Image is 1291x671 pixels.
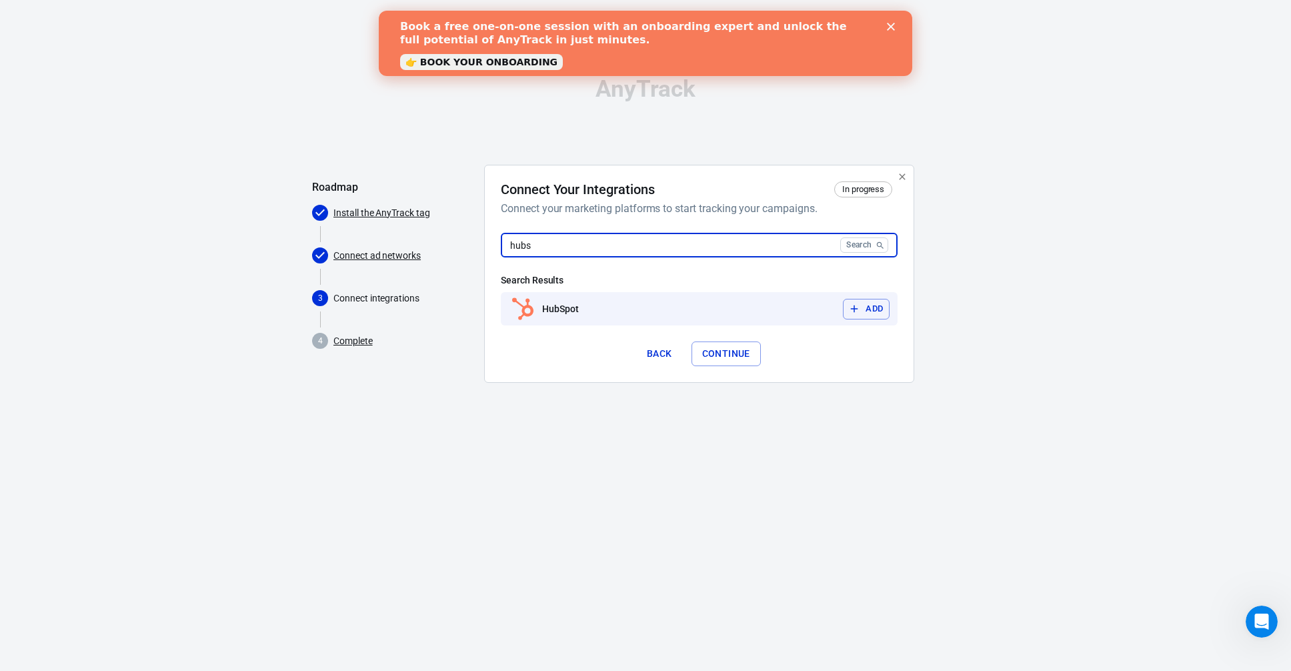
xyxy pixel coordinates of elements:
a: Install the AnyTrack tag [333,206,430,220]
img: HubSpot [511,297,534,320]
button: Search [840,237,888,253]
a: Connect ad networks [333,249,421,263]
button: Back [638,342,681,366]
button: Continue [692,342,761,366]
h4: Connect Your Integrations [501,181,655,197]
text: 3 [318,293,323,303]
span: In progress [838,183,889,196]
iframe: Intercom live chat banner [379,11,912,76]
p: Connect integrations [333,291,473,305]
button: Add [843,299,890,319]
text: 4 [318,336,323,346]
p: HubSpot [542,302,579,316]
h6: Search Results [501,273,898,287]
h6: Connect your marketing platforms to start tracking your campaigns. [501,200,892,217]
iframe: Intercom live chat [1246,606,1278,638]
div: Close [508,12,521,20]
input: Search for an integration [501,233,835,257]
h5: Roadmap [312,181,473,194]
a: Complete [333,334,373,348]
div: AnyTrack [312,77,979,101]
